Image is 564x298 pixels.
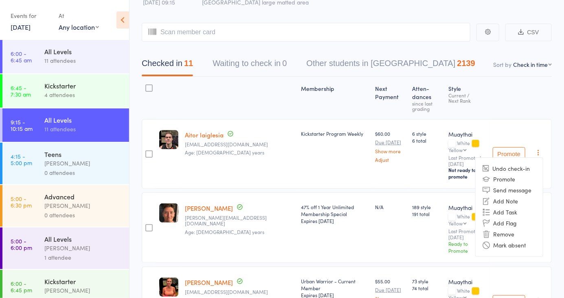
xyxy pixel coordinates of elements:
[448,155,486,167] small: Last Promoted: [DATE]
[448,167,486,180] div: Not ready to promote
[159,203,178,223] img: image1727943427.png
[44,47,122,56] div: All Levels
[185,228,264,235] span: Age: [DEMOGRAPHIC_DATA] years
[476,240,543,251] li: Mark absent
[375,157,406,162] a: Adjust
[44,201,122,210] div: [PERSON_NAME]
[445,80,489,115] div: Style
[301,203,369,224] div: 47% off 1 Year Unlimited Membership Special
[142,23,470,42] input: Scan member card
[413,285,442,291] span: 74 total
[301,130,369,137] div: Kickstarter Program Weekly
[185,130,224,139] a: Aitor laiglesia
[448,203,486,212] div: Muaythai
[413,130,442,137] span: 6 style
[307,55,476,76] button: Other students in [GEOGRAPHIC_DATA]2139
[185,204,233,212] a: [PERSON_NAME]
[185,289,294,295] small: jazzybhunt@aol.com
[513,60,548,68] div: Check in time
[44,210,122,220] div: 0 attendees
[372,80,409,115] div: Next Payment
[375,148,406,154] a: Show more
[44,277,122,286] div: Kickstarter
[476,185,543,196] li: Send message
[457,59,476,68] div: 2139
[11,280,32,293] time: 6:00 - 6:45 pm
[301,217,369,224] div: Expires [DATE]
[476,229,543,240] li: Remove
[2,40,129,73] a: 6:00 -6:45 amAll Levels11 attendees
[159,278,178,297] img: image1744100639.png
[11,50,32,63] time: 6:00 - 6:45 am
[448,278,486,286] div: Muaythai
[11,195,32,208] time: 5:00 - 6:30 pm
[413,203,442,210] span: 189 style
[505,24,552,41] button: CSV
[184,59,193,68] div: 11
[44,150,122,159] div: Teens
[2,227,129,269] a: 5:00 -6:00 pmAll Levels[PERSON_NAME]1 attendee
[476,218,543,229] li: Add Flag
[298,80,372,115] div: Membership
[493,60,511,68] label: Sort by
[59,9,99,22] div: At
[185,149,264,156] span: Age: [DEMOGRAPHIC_DATA] years
[375,139,406,145] small: Due [DATE]
[476,163,543,174] li: Undo check-in
[493,147,525,160] button: Promote
[11,119,33,132] time: 9:15 - 10:15 am
[44,286,122,295] div: [PERSON_NAME]
[44,243,122,253] div: [PERSON_NAME]
[2,74,129,108] a: 6:45 -7:30 amKickstarter4 attendees
[44,159,122,168] div: [PERSON_NAME]
[44,124,122,134] div: 11 attendees
[413,137,442,144] span: 6 total
[11,84,31,97] time: 6:45 - 7:30 am
[413,210,442,217] span: 191 total
[11,238,32,251] time: 5:00 - 6:00 pm
[409,80,445,115] div: Atten­dances
[2,108,129,142] a: 9:15 -10:15 amAll Levels11 attendees
[476,207,543,218] li: Add Task
[375,203,406,210] div: N/A
[185,278,233,287] a: [PERSON_NAME]
[44,192,122,201] div: Advanced
[185,141,294,147] small: aitoraustralia1234@gmail.com
[11,22,31,31] a: [DATE]
[448,147,463,152] div: Yellow
[44,115,122,124] div: All Levels
[448,130,486,138] div: Muaythai
[213,55,287,76] button: Waiting to check in0
[448,93,486,103] div: Current / Next Rank
[44,168,122,177] div: 0 attendees
[448,140,486,152] div: White
[11,153,32,166] time: 4:15 - 5:00 pm
[59,22,99,31] div: Any location
[375,287,406,293] small: Due [DATE]
[448,228,486,240] small: Last Promoted: [DATE]
[2,143,129,184] a: 4:15 -5:00 pmTeens[PERSON_NAME]0 attendees
[282,59,287,68] div: 0
[375,130,406,162] div: $60.00
[448,214,486,226] div: White
[159,130,178,149] img: image1759135473.png
[44,234,122,243] div: All Levels
[44,90,122,99] div: 4 attendees
[142,55,193,76] button: Checked in11
[2,185,129,227] a: 5:00 -6:30 pmAdvanced[PERSON_NAME]0 attendees
[448,221,463,226] div: Yellow
[448,240,486,254] div: Ready to Promote
[44,253,122,262] div: 1 attendee
[44,81,122,90] div: Kickstarter
[185,215,294,227] small: jarrod.leathem7@gmail.com
[476,196,543,207] li: Add Note
[413,278,442,285] span: 73 style
[11,9,50,22] div: Events for
[476,174,543,185] li: Promote
[413,101,442,111] div: since last grading
[44,56,122,65] div: 11 attendees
